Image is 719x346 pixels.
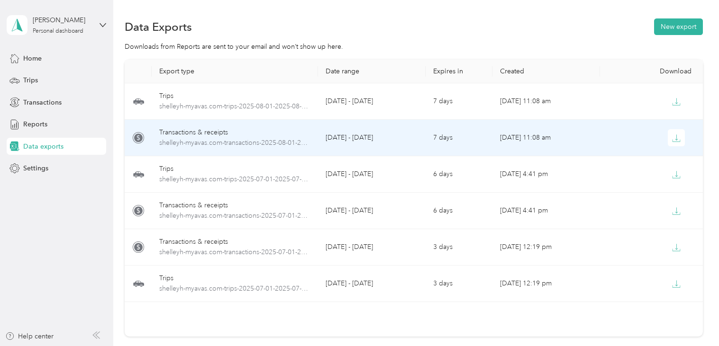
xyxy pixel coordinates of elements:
[159,127,310,138] div: Transactions & receipts
[23,98,62,107] span: Transactions
[33,15,92,25] div: [PERSON_NAME]
[318,83,426,120] td: [DATE] - [DATE]
[125,42,702,52] div: Downloads from Reports are sent to your email and won’t show up here.
[318,229,426,266] td: [DATE] - [DATE]
[159,174,310,185] span: shelleyh-myavas.com-trips-2025-07-01-2025-07-31.pdf
[426,120,493,156] td: 7 days
[5,331,54,341] button: Help center
[608,67,700,75] div: Download
[426,156,493,193] td: 6 days
[159,211,310,221] span: shelleyh-myavas.com-transactions-2025-07-01-2025-07-31.pdf
[159,91,310,101] div: Trips
[318,266,426,302] td: [DATE] - [DATE]
[492,60,600,83] th: Created
[23,119,47,129] span: Reports
[666,293,719,346] iframe: Everlance-gr Chat Button Frame
[492,120,600,156] td: [DATE] 11:08 am
[159,101,310,112] span: shelleyh-myavas.com-trips-2025-08-01-2025-08-31.pdf
[159,164,310,174] div: Trips
[426,193,493,229] td: 6 days
[426,266,493,302] td: 3 days
[23,142,64,151] span: Data exports
[159,200,310,211] div: Transactions & receipts
[152,60,318,83] th: Export type
[492,156,600,193] td: [DATE] 4:41 pm
[492,83,600,120] td: [DATE] 11:08 am
[159,247,310,257] span: shelleyh-myavas.com-transactions-2025-07-01-2025-07-31.xlsx
[23,163,48,173] span: Settings
[318,193,426,229] td: [DATE] - [DATE]
[23,75,38,85] span: Trips
[23,53,42,63] span: Home
[318,156,426,193] td: [DATE] - [DATE]
[33,28,83,34] div: Personal dashboard
[426,229,493,266] td: 3 days
[159,237,310,247] div: Transactions & receipts
[654,18,703,35] button: New export
[159,273,310,284] div: Trips
[426,60,493,83] th: Expires in
[159,138,310,148] span: shelleyh-myavas.com-transactions-2025-08-01-2025-08-31.pdf
[492,266,600,302] td: [DATE] 12:19 pm
[318,60,426,83] th: Date range
[426,83,493,120] td: 7 days
[492,229,600,266] td: [DATE] 12:19 pm
[318,120,426,156] td: [DATE] - [DATE]
[125,22,192,32] h1: Data Exports
[492,193,600,229] td: [DATE] 4:41 pm
[159,284,310,294] span: shelleyh-myavas.com-trips-2025-07-01-2025-07-31.xlsx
